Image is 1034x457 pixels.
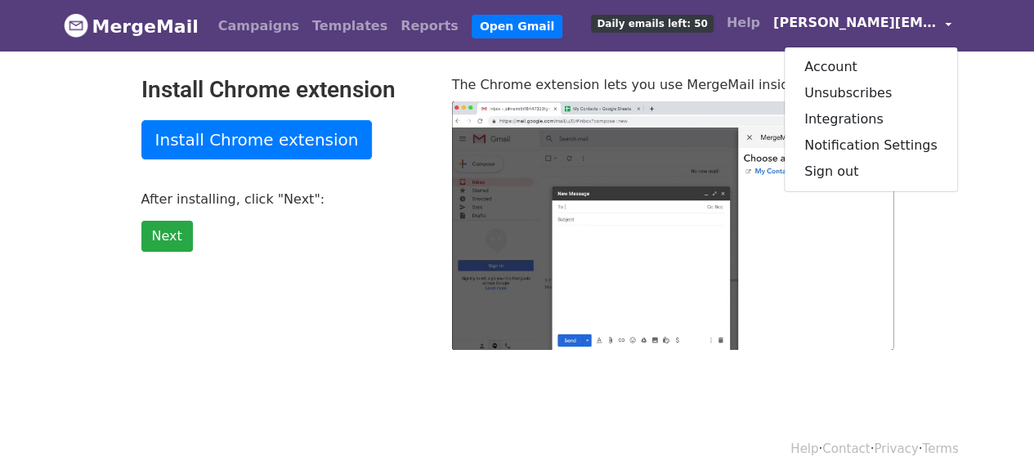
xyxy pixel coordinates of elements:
[785,106,957,132] a: Integrations
[306,10,394,43] a: Templates
[767,7,958,45] a: [PERSON_NAME][EMAIL_ADDRESS][DOMAIN_NAME]
[141,190,427,208] p: After installing, click "Next":
[141,76,427,104] h2: Install Chrome extension
[394,10,465,43] a: Reports
[785,159,957,185] a: Sign out
[472,15,562,38] a: Open Gmail
[773,13,937,33] span: [PERSON_NAME][EMAIL_ADDRESS][DOMAIN_NAME]
[720,7,767,39] a: Help
[64,9,199,43] a: MergeMail
[790,441,818,456] a: Help
[452,76,893,93] p: The Chrome extension lets you use MergeMail inside of Gmail:
[822,441,870,456] a: Contact
[584,7,719,39] a: Daily emails left: 50
[591,15,713,33] span: Daily emails left: 50
[784,47,958,192] div: [PERSON_NAME][EMAIL_ADDRESS][DOMAIN_NAME]
[141,120,373,159] a: Install Chrome extension
[141,221,193,252] a: Next
[64,13,88,38] img: MergeMail logo
[785,54,957,80] a: Account
[874,441,918,456] a: Privacy
[785,80,957,106] a: Unsubscribes
[922,441,958,456] a: Terms
[212,10,306,43] a: Campaigns
[785,132,957,159] a: Notification Settings
[952,379,1034,457] iframe: Chat Widget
